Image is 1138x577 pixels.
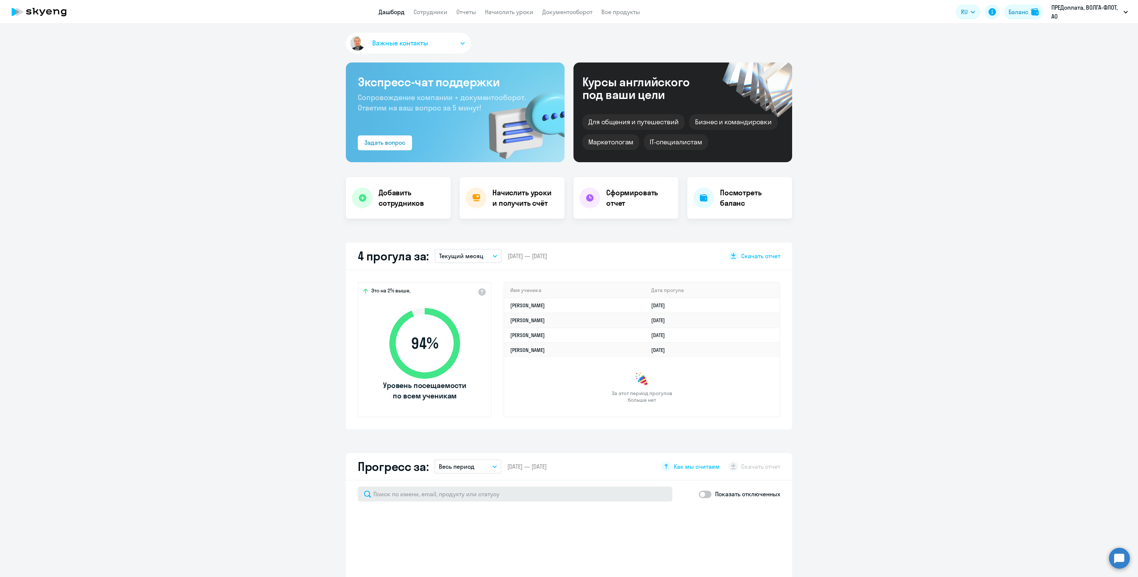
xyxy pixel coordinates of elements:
a: [PERSON_NAME] [510,332,545,339]
h4: Сформировать отчет [606,187,672,208]
div: Баланс [1009,7,1028,16]
a: Сотрудники [414,8,447,16]
input: Поиск по имени, email, продукту или статусу [358,487,672,501]
h3: Экспресс-чат поддержки [358,74,553,89]
h4: Начислить уроки и получить счёт [492,187,557,208]
span: Как мы считаем [674,462,720,471]
span: Сопровождение компании + документооборот. Ответим на ваш вопрос за 5 минут! [358,93,526,112]
h2: 4 прогула за: [358,249,429,263]
button: Текущий месяц [435,249,502,263]
p: Показать отключенных [715,490,780,499]
span: Уровень посещаемости по всем ученикам [382,380,467,401]
button: RU [956,4,980,19]
p: ПРЕДоплата, ВОЛГА-ФЛОТ, АО [1051,3,1121,21]
a: Документооборот [542,8,592,16]
a: [PERSON_NAME] [510,302,545,309]
a: [DATE] [651,332,671,339]
img: bg-img [478,78,565,162]
th: Дата прогула [645,283,779,298]
p: Весь период [439,462,475,471]
button: ПРЕДоплата, ВОЛГА-ФЛОТ, АО [1048,3,1132,21]
a: Отчеты [456,8,476,16]
span: Это на 2% выше, [371,287,411,296]
th: Имя ученика [504,283,645,298]
h4: Посмотреть баланс [720,187,786,208]
a: Все продукты [601,8,640,16]
span: [DATE] — [DATE] [508,252,547,260]
h2: Прогресс за: [358,459,428,474]
p: Текущий месяц [439,251,483,260]
span: 94 % [382,334,467,352]
div: Задать вопрос [364,138,405,147]
div: Для общения и путешествий [582,114,685,130]
button: Весь период [434,459,501,474]
a: [PERSON_NAME] [510,317,545,324]
a: [DATE] [651,347,671,353]
img: balance [1031,8,1039,16]
span: Скачать отчет [741,252,780,260]
div: Бизнес и командировки [689,114,778,130]
div: IT-специалистам [644,134,708,150]
span: [DATE] — [DATE] [507,462,547,471]
div: Маркетологам [582,134,639,150]
a: Дашборд [379,8,405,16]
button: Важные контакты [346,33,471,54]
a: Начислить уроки [485,8,533,16]
a: [DATE] [651,317,671,324]
img: avatar [349,35,366,52]
img: congrats [634,372,649,387]
button: Задать вопрос [358,135,412,150]
span: Важные контакты [372,38,428,48]
span: RU [961,7,968,16]
h4: Добавить сотрудников [379,187,445,208]
button: Балансbalance [1004,4,1043,19]
a: [PERSON_NAME] [510,347,545,353]
div: Курсы английского под ваши цели [582,76,710,101]
span: За этот период прогулов больше нет [611,390,673,403]
a: [DATE] [651,302,671,309]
